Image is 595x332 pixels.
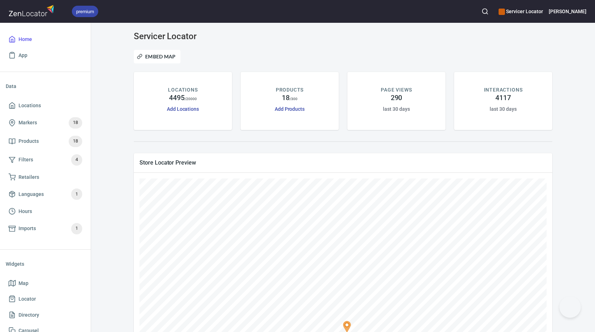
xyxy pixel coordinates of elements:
button: Search [477,4,493,19]
a: Products18 [6,132,85,151]
button: [PERSON_NAME] [549,4,586,19]
span: 18 [69,137,82,145]
span: Languages [19,190,44,199]
p: INTERACTIONS [484,86,523,94]
a: Map [6,275,85,291]
span: 18 [69,119,82,127]
span: Imports [19,224,36,233]
span: Locator [19,295,36,304]
span: Products [19,137,39,146]
img: zenlocator [9,3,56,18]
span: Home [19,35,32,44]
span: 1 [71,190,82,198]
p: PAGE VIEWS [381,86,412,94]
span: Map [19,279,28,288]
li: Widgets [6,255,85,273]
p: / 300 [290,96,297,102]
a: Hours [6,203,85,219]
span: App [19,51,27,60]
h6: Servicer Locator [499,7,543,15]
div: premium [72,6,98,17]
a: App [6,47,85,63]
a: Add Products [275,106,305,112]
span: premium [72,8,98,15]
span: 1 [71,224,82,233]
h4: 4495 [169,94,185,102]
p: LOCATIONS [168,86,198,94]
a: Filters4 [6,151,85,169]
li: Data [6,78,85,95]
span: Retailers [19,173,39,182]
a: Locator [6,291,85,307]
span: Directory [19,311,39,320]
a: Imports1 [6,219,85,238]
h6: last 30 days [383,105,410,113]
span: Hours [19,207,32,216]
h4: 4117 [495,94,511,102]
h4: 18 [282,94,290,102]
span: Filters [19,155,33,164]
p: PRODUCTS [276,86,304,94]
a: Retailers [6,169,85,185]
div: Manage your apps [499,4,543,19]
p: / 20000 [185,96,197,102]
a: Home [6,31,85,47]
h3: Servicer Locator [134,31,268,41]
span: 4 [71,156,82,164]
a: Languages1 [6,185,85,203]
span: Store Locator Preview [139,159,547,166]
span: Locations [19,101,41,110]
a: Locations [6,98,85,114]
iframe: Help Scout Beacon - Open [559,296,581,318]
a: Add Locations [167,106,199,112]
button: color-CE600E [499,9,505,15]
span: Markers [19,118,37,127]
h6: [PERSON_NAME] [549,7,586,15]
a: Directory [6,307,85,323]
h6: last 30 days [490,105,516,113]
span: Embed Map [138,52,176,61]
button: Embed Map [134,50,180,63]
a: Markers18 [6,114,85,132]
h4: 290 [391,94,402,102]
